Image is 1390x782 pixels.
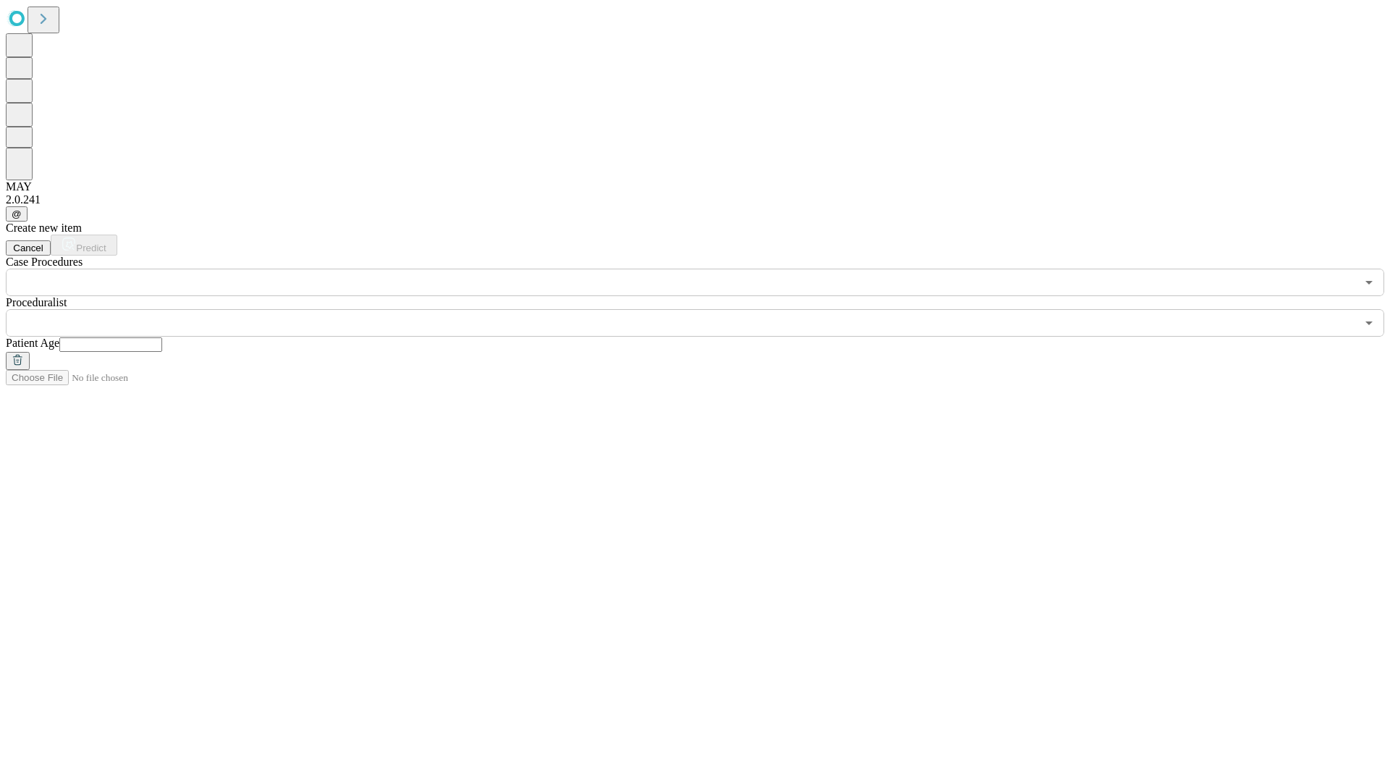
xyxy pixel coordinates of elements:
[1359,313,1379,333] button: Open
[6,206,28,222] button: @
[6,240,51,256] button: Cancel
[76,243,106,253] span: Predict
[6,193,1384,206] div: 2.0.241
[13,243,43,253] span: Cancel
[1359,272,1379,293] button: Open
[6,296,67,308] span: Proceduralist
[6,337,59,349] span: Patient Age
[12,209,22,219] span: @
[51,235,117,256] button: Predict
[6,222,82,234] span: Create new item
[6,256,83,268] span: Scheduled Procedure
[6,180,1384,193] div: MAY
